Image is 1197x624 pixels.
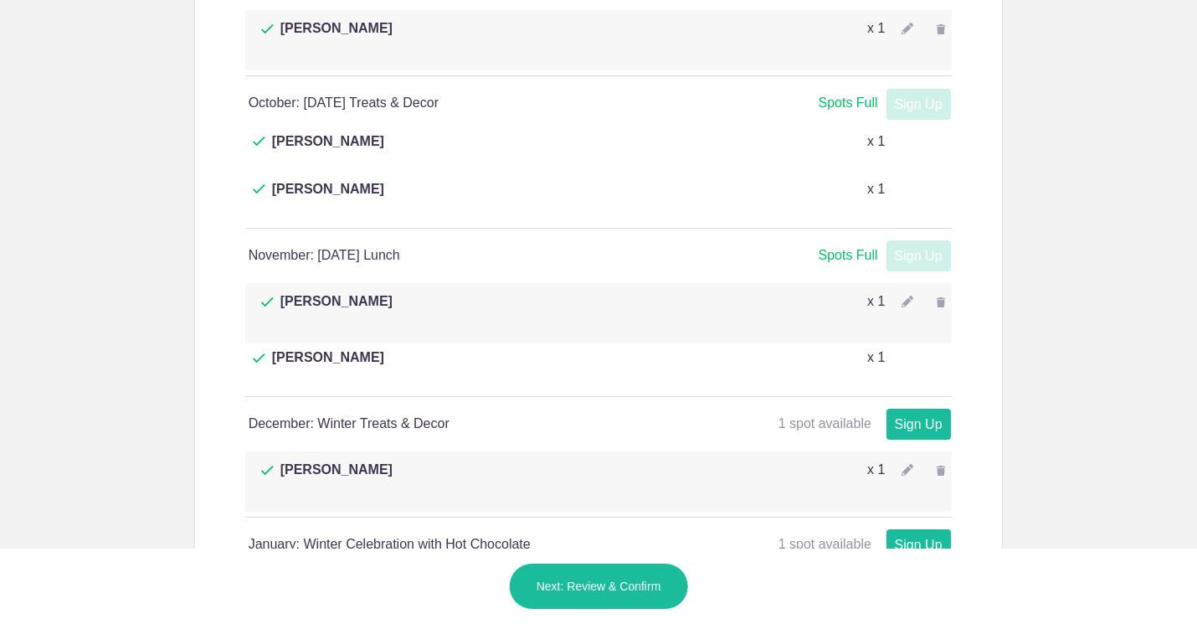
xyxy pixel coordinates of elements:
img: Check dark green [261,466,274,476]
img: Check dark green [253,137,265,147]
span: 1 spot available [778,537,871,551]
div: Spots Full [818,93,877,114]
span: [PERSON_NAME] [280,291,393,332]
span: 1 spot available [778,416,871,431]
span: [PERSON_NAME] [272,348,384,388]
button: Next: Review & Confirm [509,563,689,610]
img: Check dark green [261,297,274,307]
p: x 1 [867,18,885,39]
img: Check dark green [253,184,265,194]
p: x 1 [867,179,885,199]
span: [PERSON_NAME] [272,179,384,219]
p: x 1 [867,291,885,312]
img: Check dark green [261,24,274,34]
p: x 1 [867,460,885,480]
span: [PERSON_NAME] [280,18,393,59]
h4: January: Winter Celebration with Hot Chocolate [249,534,598,554]
img: Pencil gray [902,23,913,34]
h4: November: [DATE] Lunch [249,245,598,266]
span: [PERSON_NAME] [272,132,384,172]
img: Pencil gray [902,464,913,476]
span: [PERSON_NAME] [280,460,393,500]
h4: October: [DATE] Treats & Decor [249,93,598,113]
a: Sign Up [886,529,951,560]
img: Pencil gray [902,296,913,307]
p: x 1 [867,132,885,152]
h4: December: Winter Treats & Decor [249,414,598,434]
div: Spots Full [818,245,877,266]
img: Trash gray [936,24,946,34]
img: Check dark green [253,353,265,364]
img: Trash gray [936,466,946,476]
p: x 1 [867,348,885,368]
img: Trash gray [936,297,946,307]
a: Sign Up [886,409,951,440]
